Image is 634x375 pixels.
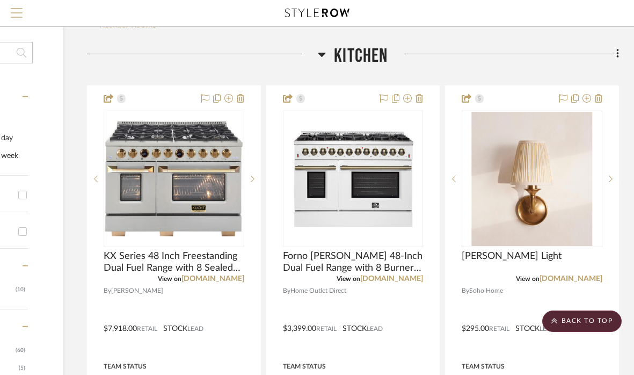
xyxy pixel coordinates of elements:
div: 0 [462,111,602,247]
div: (10) [16,281,25,298]
span: Soho Home [469,286,503,296]
span: View on [516,276,540,282]
div: Team Status [104,362,147,371]
a: [DOMAIN_NAME] [540,275,602,283]
img: Forno Galiano 48-Inch Dual Fuel Range with 8 Burners and 6.58 Cu.Ft. Electric Convection Oven in ... [286,112,420,246]
scroll-to-top-button: BACK TO TOP [542,311,622,332]
div: Team Status [462,362,505,371]
span: KX Series 48 Inch Freestanding Dual Fuel Range with 8 Sealed Burners, 6.7 cu. ft. Total Capacity,... [104,250,244,274]
a: [DOMAIN_NAME] [360,275,423,283]
img: Alexander Wall Light [472,112,593,246]
span: By [104,286,111,296]
span: Home Outlet Direct [290,286,346,296]
span: [PERSON_NAME] [111,286,163,296]
span: View on [337,276,360,282]
span: View on [158,276,181,282]
span: By [283,286,290,296]
span: By [462,286,469,296]
span: Forno [PERSON_NAME] 48-Inch Dual Fuel Range with 8 Burners and 6.58 Cu.Ft. Electric Convection Ov... [283,250,424,274]
a: [DOMAIN_NAME] [181,275,244,283]
span: Kitchen [334,45,388,68]
div: 0 [283,111,423,247]
img: KX Series 48 Inch Freestanding Dual Fuel Range with 8 Sealed Burners, 6.7 cu. ft. Total Capacity,... [105,121,243,236]
div: (60) [16,342,25,359]
span: [PERSON_NAME] Light [462,250,562,262]
div: Team Status [283,362,326,371]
